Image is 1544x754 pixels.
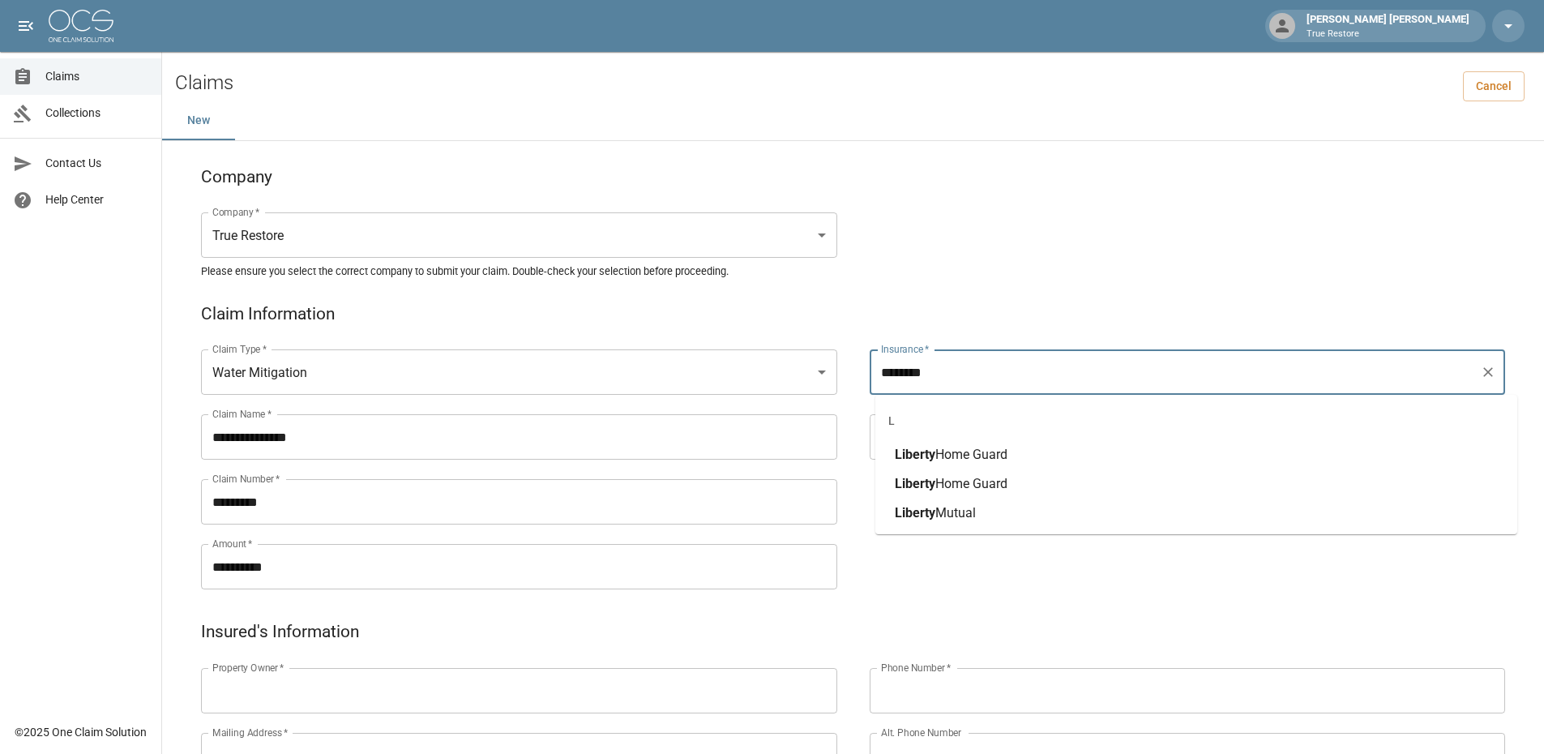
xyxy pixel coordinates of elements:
[935,505,976,521] span: Mutual
[212,205,260,219] label: Company
[1477,361,1499,383] button: Clear
[935,476,1007,491] span: Home Guard
[1463,71,1525,101] a: Cancel
[881,726,961,739] label: Alt. Phone Number
[881,661,951,675] label: Phone Number
[212,407,272,421] label: Claim Name
[10,10,42,42] button: open drawer
[875,401,1517,440] div: L
[175,71,233,95] h2: Claims
[162,101,1544,140] div: dynamic tabs
[212,537,253,551] label: Amount
[212,342,267,356] label: Claim Type
[212,726,288,739] label: Mailing Address
[895,476,935,491] span: Liberty
[162,101,235,140] button: New
[201,264,1505,278] h5: Please ensure you select the correct company to submit your claim. Double-check your selection be...
[45,105,148,122] span: Collections
[45,191,148,208] span: Help Center
[45,68,148,85] span: Claims
[895,447,935,462] span: Liberty
[45,155,148,172] span: Contact Us
[895,505,935,521] span: Liberty
[212,472,280,486] label: Claim Number
[15,724,147,740] div: © 2025 One Claim Solution
[881,342,929,356] label: Insurance
[49,10,113,42] img: ocs-logo-white-transparent.png
[201,349,837,395] div: Water Mitigation
[201,212,837,258] div: True Restore
[935,447,1007,462] span: Home Guard
[212,661,284,675] label: Property Owner
[1307,28,1469,41] p: True Restore
[1300,11,1476,41] div: [PERSON_NAME] [PERSON_NAME]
